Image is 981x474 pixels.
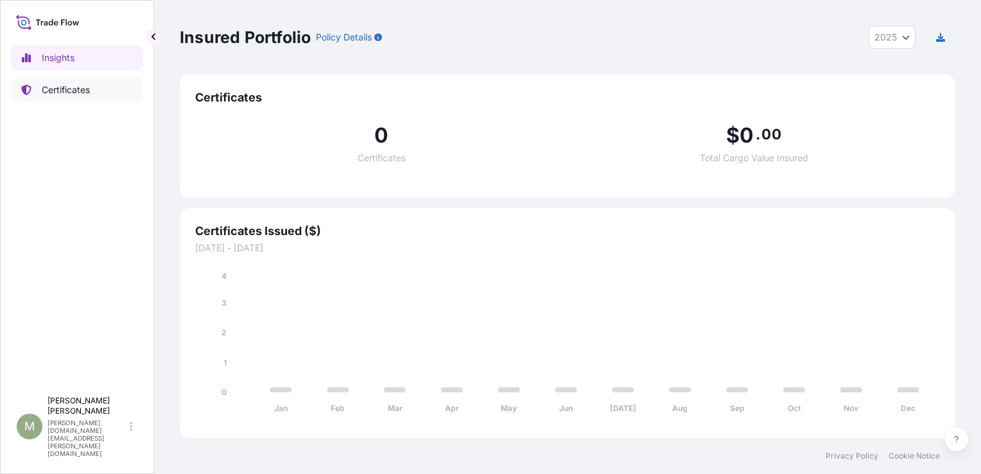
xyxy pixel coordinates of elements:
p: Policy Details [316,31,372,44]
span: Certificates Issued ($) [195,224,940,239]
a: Certificates [11,77,143,103]
p: Insured Portfolio [180,27,311,48]
tspan: Mar [388,403,403,413]
p: [PERSON_NAME][DOMAIN_NAME][EMAIL_ADDRESS][PERSON_NAME][DOMAIN_NAME] [48,419,127,457]
button: Year Selector [869,26,916,49]
p: Certificates [42,83,90,96]
tspan: Oct [788,403,801,413]
a: Privacy Policy [826,451,878,461]
span: 0 [740,125,754,146]
tspan: Aug [672,403,688,413]
span: [DATE] - [DATE] [195,241,940,254]
tspan: 1 [223,358,227,367]
p: Insights [42,51,74,64]
tspan: Jun [559,403,573,413]
tspan: Dec [901,403,916,413]
span: 00 [761,129,781,139]
span: . [756,129,760,139]
a: Insights [11,45,143,71]
tspan: Jan [274,403,288,413]
tspan: Feb [331,403,345,413]
span: Total Cargo Value Insured [700,154,808,162]
span: Certificates [358,154,406,162]
tspan: 3 [221,298,227,308]
tspan: 0 [221,387,227,397]
tspan: Apr [445,403,459,413]
tspan: Nov [844,403,859,413]
p: [PERSON_NAME] [PERSON_NAME] [48,396,127,416]
span: Certificates [195,90,940,105]
span: 2025 [874,31,897,44]
tspan: Sep [730,403,745,413]
span: M [24,420,35,433]
tspan: 2 [221,328,227,337]
span: $ [726,125,740,146]
tspan: 4 [221,271,227,281]
tspan: May [501,403,517,413]
a: Cookie Notice [889,451,940,461]
tspan: [DATE] [610,403,636,413]
span: 0 [374,125,388,146]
